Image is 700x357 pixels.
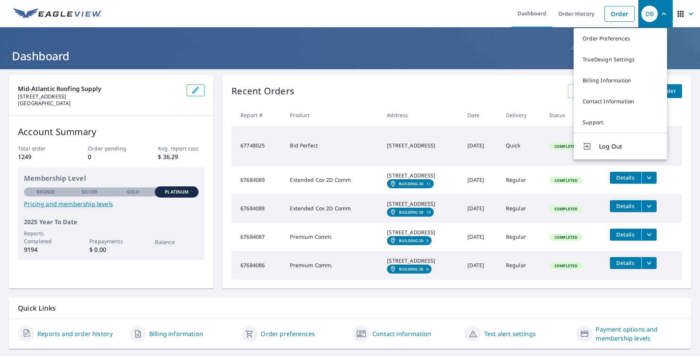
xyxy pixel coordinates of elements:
span: Completed [550,206,582,211]
th: Report # [231,104,284,126]
a: Order Preferences [574,28,667,49]
td: Premium Comm. [284,251,381,280]
td: 67684086 [231,251,284,280]
button: filesDropdownBtn-67684086 [641,257,657,269]
a: Contact information [372,329,431,338]
button: detailsBtn-67684086 [610,257,641,269]
p: Silver [82,189,97,195]
td: [DATE] [461,126,500,166]
td: Regular [500,166,543,194]
span: Details [614,231,637,238]
p: Order pending [88,144,135,152]
td: 67684088 [231,194,284,223]
td: Premium Comm. [284,223,381,251]
p: Mid-Atlantic Roofing Supply [18,84,181,93]
td: [DATE] [461,194,500,223]
p: Bronze [37,189,55,195]
a: Pricing and membership levels [24,199,199,208]
a: View All Orders [568,84,621,98]
button: detailsBtn-67684088 [610,200,641,212]
button: filesDropdownBtn-67684088 [641,200,657,212]
td: 67748025 [231,126,284,166]
p: [STREET_ADDRESS] [18,93,181,100]
button: filesDropdownBtn-67684087 [641,229,657,241]
a: Billing information [149,329,203,338]
a: Contact Information [574,91,667,112]
p: Prepayments [89,237,133,245]
th: Date [461,104,500,126]
span: Completed [550,235,582,240]
td: Extended Cov 2D Comm [284,166,381,194]
span: Completed [550,144,582,149]
span: Details [614,174,637,181]
a: Support [574,112,667,133]
a: Order [604,6,635,22]
th: Address [381,104,461,126]
th: Product [284,104,381,126]
td: Regular [500,251,543,280]
em: Building ID [399,267,423,271]
p: Reports Completed [24,229,68,245]
a: Building ID10 [387,208,434,217]
td: Bid Perfect [284,126,381,166]
img: EV Logo [13,8,102,19]
td: [DATE] [461,223,500,251]
button: detailsBtn-67684087 [610,229,641,241]
p: 1249 [18,152,65,161]
p: $ 0.00 [89,245,133,254]
td: [DATE] [461,251,500,280]
em: Building ID [399,238,423,243]
span: Details [614,202,637,210]
td: 67684087 [231,223,284,251]
p: Total order [18,144,65,152]
a: Building ID9 [387,236,432,245]
em: Building ID [399,210,423,214]
p: Balance [155,238,199,246]
a: Order preferences [261,329,315,338]
p: Avg. report cost [158,144,205,152]
span: Details [614,259,637,266]
th: Status [543,104,604,126]
td: Extended Cov 2D Comm [284,194,381,223]
a: Building ID8 [387,265,432,274]
a: Text alert settings [484,329,536,338]
a: Reports and order history [37,329,113,338]
p: Recent Orders [231,84,294,98]
div: [STREET_ADDRESS] [387,200,455,208]
a: Building ID11 [387,179,434,188]
div: [STREET_ADDRESS] [387,229,455,236]
a: TrueDesign Settings [574,49,667,70]
span: Log Out [599,142,658,151]
p: Gold [127,189,139,195]
div: [STREET_ADDRESS] [387,172,455,179]
p: Account Summary [18,125,205,138]
div: [STREET_ADDRESS] [387,257,455,265]
span: Completed [550,178,582,183]
p: Membership Level [24,173,199,183]
th: Delivery [500,104,543,126]
p: Quick Links [18,303,682,313]
a: Payment options and membership levels [596,325,682,343]
div: DB [641,6,658,22]
td: Quick [500,126,543,166]
a: Billing Information [574,70,667,91]
button: filesDropdownBtn-67684089 [641,172,657,184]
button: Log Out [574,133,667,159]
button: detailsBtn-67684089 [610,172,641,184]
p: [GEOGRAPHIC_DATA] [18,100,181,107]
p: 0 [88,152,135,161]
p: $ 36.29 [158,152,205,161]
td: Regular [500,223,543,251]
td: 67684089 [231,166,284,194]
p: Platinum [165,189,188,195]
em: Building ID [399,181,423,186]
h1: Dashboard [9,48,691,64]
td: [DATE] [461,166,500,194]
span: Completed [550,263,582,268]
p: 9194 [24,245,68,254]
p: 2025 Year To Date [24,217,199,226]
td: Regular [500,194,543,223]
div: [STREET_ADDRESS] [387,142,455,149]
